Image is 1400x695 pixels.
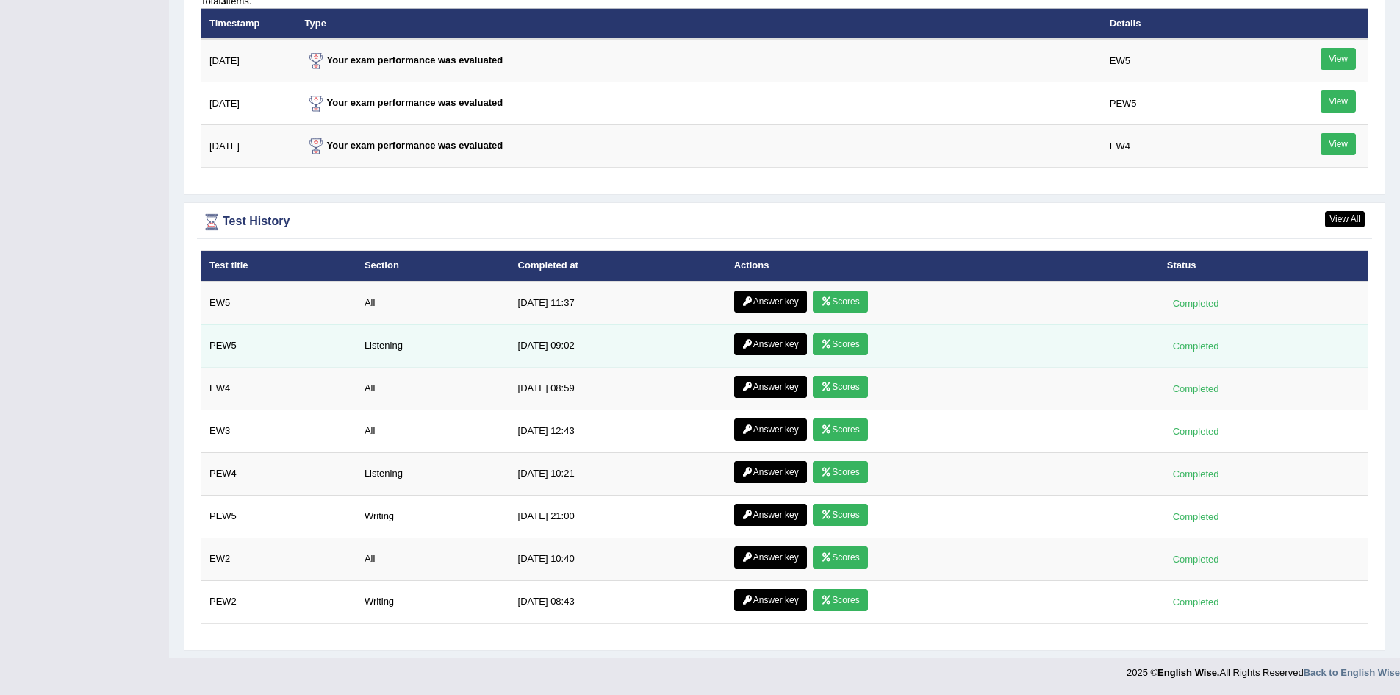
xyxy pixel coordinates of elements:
a: View [1321,133,1356,155]
a: Scores [813,291,867,313]
td: [DATE] [201,125,297,168]
td: Listening [356,324,510,367]
td: All [356,282,510,325]
th: Type [297,8,1102,39]
a: Scores [813,461,867,483]
strong: Your exam performance was evaluated [305,97,503,108]
a: View [1321,48,1356,70]
td: EW3 [201,410,356,452]
td: [DATE] 09:02 [510,324,726,367]
a: Scores [813,589,867,611]
a: Answer key [734,291,807,313]
td: EW4 [201,367,356,410]
div: 2025 © All Rights Reserved [1127,658,1400,680]
div: Completed [1167,424,1224,439]
a: Scores [813,546,867,569]
a: Scores [813,376,867,398]
td: PEW5 [201,495,356,538]
td: Writing [356,580,510,623]
a: Answer key [734,504,807,526]
td: EW5 [1102,39,1280,82]
td: EW4 [1102,125,1280,168]
th: Section [356,251,510,282]
th: Status [1159,251,1368,282]
a: Answer key [734,461,807,483]
a: Answer key [734,376,807,398]
td: Listening [356,452,510,495]
a: Scores [813,418,867,441]
th: Test title [201,251,356,282]
div: Completed [1167,381,1224,396]
td: [DATE] 10:21 [510,452,726,495]
div: Completed [1167,552,1224,567]
a: Back to English Wise [1304,667,1400,678]
th: Actions [726,251,1159,282]
a: View [1321,90,1356,113]
td: [DATE] 08:43 [510,580,726,623]
a: Answer key [734,333,807,355]
a: Answer key [734,589,807,611]
td: All [356,410,510,452]
a: Answer key [734,546,807,569]
div: Test History [201,211,1368,233]
a: Answer key [734,418,807,441]
div: Completed [1167,296,1224,311]
td: All [356,367,510,410]
a: View All [1325,211,1365,227]
td: [DATE] 10:40 [510,538,726,580]
td: [DATE] 11:37 [510,282,726,325]
div: Completed [1167,509,1224,524]
div: Completed [1167,338,1224,354]
div: Completed [1167,466,1224,482]
td: [DATE] 08:59 [510,367,726,410]
td: [DATE] [201,82,297,125]
td: PEW2 [201,580,356,623]
td: [DATE] 21:00 [510,495,726,538]
td: EW2 [201,538,356,580]
strong: Your exam performance was evaluated [305,140,503,151]
td: EW5 [201,282,356,325]
div: Completed [1167,594,1224,610]
td: [DATE] [201,39,297,82]
td: [DATE] 12:43 [510,410,726,452]
th: Timestamp [201,8,297,39]
th: Details [1102,8,1280,39]
td: PEW5 [201,324,356,367]
a: Scores [813,504,867,526]
th: Completed at [510,251,726,282]
a: Scores [813,333,867,355]
td: Writing [356,495,510,538]
td: PEW4 [201,452,356,495]
td: PEW5 [1102,82,1280,125]
strong: Your exam performance was evaluated [305,54,503,65]
td: All [356,538,510,580]
strong: English Wise. [1157,667,1219,678]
